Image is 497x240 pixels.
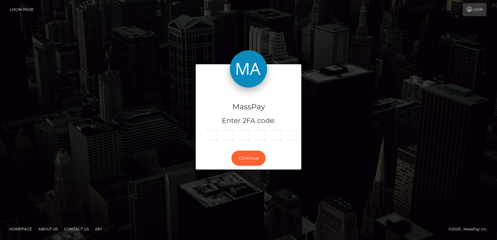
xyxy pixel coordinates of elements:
a: Contact Us [62,224,91,234]
h4: MassPay [200,102,297,112]
h5: Enter 2FA code: [200,116,297,126]
a: API [93,224,104,234]
a: About Us [36,224,60,234]
a: Login Page [10,3,34,16]
button: Continue [231,151,266,166]
img: MassPay [230,50,267,88]
div: © 2025 , MassPay Inc. [449,226,492,233]
a: Login [463,3,486,16]
a: Homepage [7,224,34,234]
